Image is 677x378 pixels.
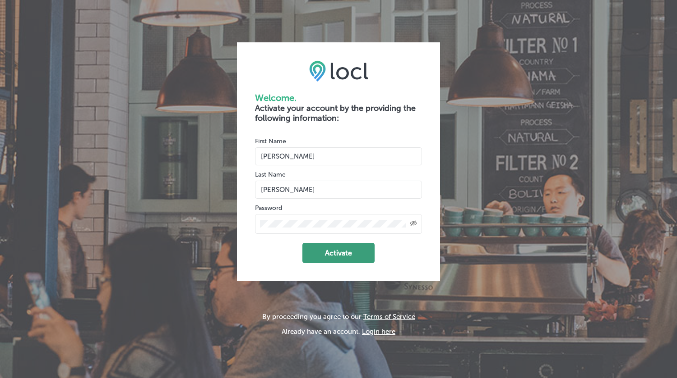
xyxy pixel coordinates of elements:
[255,171,286,178] label: Last Name
[362,328,395,336] button: Login here
[363,313,415,321] a: Terms of Service
[255,103,422,123] h2: Activate your account by the providing the following information:
[262,328,415,336] p: Already have an account,
[262,313,415,321] p: By proceeding you agree to our
[255,204,282,212] label: Password
[309,60,368,81] img: LOCL logo
[255,92,422,103] h1: Welcome.
[410,220,417,228] span: Toggle password visibility
[255,137,286,145] label: First Name
[302,243,375,263] button: Activate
